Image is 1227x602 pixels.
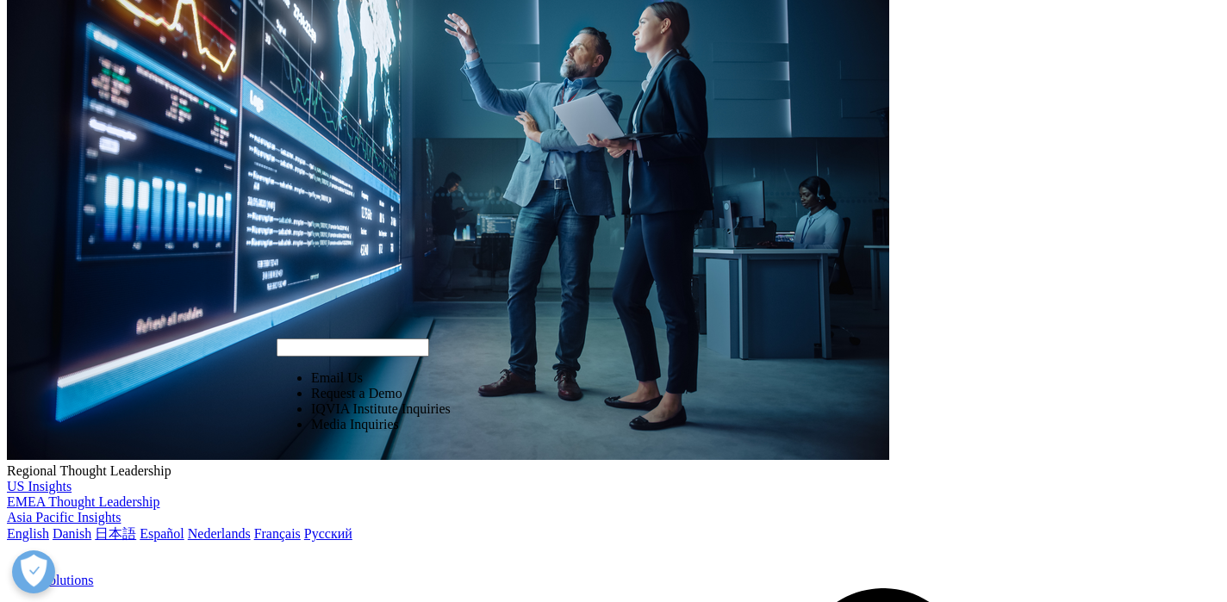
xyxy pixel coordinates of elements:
li: IQVIA Institute Inquiries [311,401,451,417]
a: English [7,526,49,541]
a: 日本語 [95,526,136,541]
li: Request a Demo [311,386,451,401]
a: Asia Pacific Insights [7,510,121,524]
a: Français [254,526,301,541]
a: Русский [304,526,352,541]
img: IQVIA Healthcare Information Technology and Pharma Clinical Research Company [7,543,145,568]
a: Nederlands [188,526,251,541]
li: Media Inquiries [311,417,451,432]
a: Español [140,526,184,541]
button: Open Preferences [12,550,55,593]
div: Regional Thought Leadership [7,463,1220,479]
a: Danish [53,526,91,541]
a: Solutions [41,586,93,600]
a: US Insights [7,479,72,493]
li: Email Us [311,370,451,386]
a: EMEA Thought Leadership [7,494,159,509]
